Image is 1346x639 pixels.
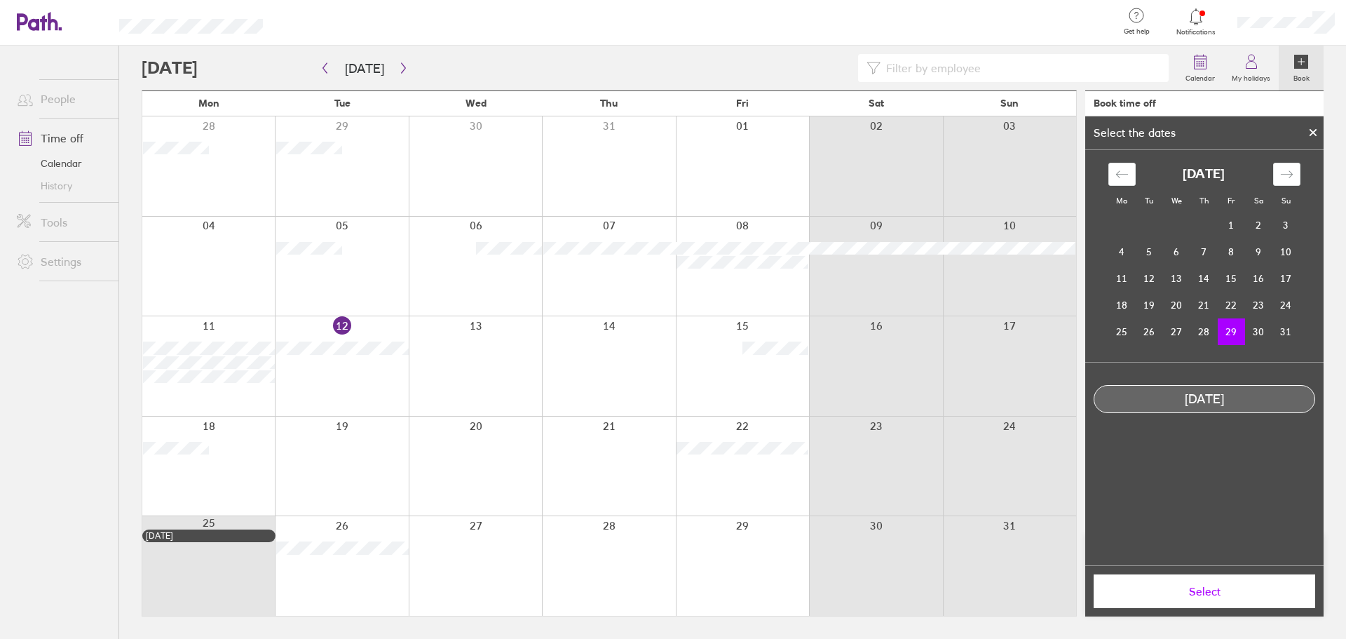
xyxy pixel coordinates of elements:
[1254,196,1263,206] small: Sa
[1108,238,1136,265] td: Monday, August 4, 2025
[6,175,118,197] a: History
[1183,167,1225,182] strong: [DATE]
[869,97,884,109] span: Sat
[1199,196,1209,206] small: Th
[334,57,395,80] button: [DATE]
[1094,574,1315,608] button: Select
[1272,265,1300,292] td: Sunday, August 17, 2025
[881,55,1160,81] input: Filter by employee
[1279,46,1324,90] a: Book
[1093,150,1316,362] div: Calendar
[1177,70,1223,83] label: Calendar
[1218,318,1245,345] td: Selected. Friday, August 29, 2025
[1245,292,1272,318] td: Saturday, August 23, 2025
[1272,212,1300,238] td: Sunday, August 3, 2025
[1228,196,1235,206] small: Fr
[1245,265,1272,292] td: Saturday, August 16, 2025
[1136,265,1163,292] td: Tuesday, August 12, 2025
[1094,97,1156,109] div: Book time off
[1223,46,1279,90] a: My holidays
[1114,27,1160,36] span: Get help
[1190,265,1218,292] td: Thursday, August 14, 2025
[1177,46,1223,90] a: Calendar
[1163,292,1190,318] td: Wednesday, August 20, 2025
[1218,265,1245,292] td: Friday, August 15, 2025
[1218,212,1245,238] td: Friday, August 1, 2025
[1174,28,1219,36] span: Notifications
[1218,238,1245,265] td: Friday, August 8, 2025
[1223,70,1279,83] label: My holidays
[1108,265,1136,292] td: Monday, August 11, 2025
[1171,196,1182,206] small: We
[1245,318,1272,345] td: Saturday, August 30, 2025
[6,248,118,276] a: Settings
[1218,292,1245,318] td: Friday, August 22, 2025
[1136,292,1163,318] td: Tuesday, August 19, 2025
[1245,212,1272,238] td: Saturday, August 2, 2025
[1272,318,1300,345] td: Sunday, August 31, 2025
[198,97,219,109] span: Mon
[1103,585,1305,598] span: Select
[736,97,749,109] span: Fri
[1163,238,1190,265] td: Wednesday, August 6, 2025
[6,208,118,236] a: Tools
[1085,126,1184,139] div: Select the dates
[1190,292,1218,318] td: Thursday, August 21, 2025
[1108,292,1136,318] td: Monday, August 18, 2025
[6,85,118,113] a: People
[1163,318,1190,345] td: Wednesday, August 27, 2025
[1108,318,1136,345] td: Monday, August 25, 2025
[6,124,118,152] a: Time off
[1285,70,1318,83] label: Book
[1116,196,1127,206] small: Mo
[1190,318,1218,345] td: Thursday, August 28, 2025
[1136,318,1163,345] td: Tuesday, August 26, 2025
[1272,292,1300,318] td: Sunday, August 24, 2025
[1145,196,1153,206] small: Tu
[1163,265,1190,292] td: Wednesday, August 13, 2025
[1282,196,1291,206] small: Su
[146,531,272,541] div: [DATE]
[600,97,618,109] span: Thu
[1190,238,1218,265] td: Thursday, August 7, 2025
[1094,392,1314,407] div: [DATE]
[1273,163,1300,186] div: Move forward to switch to the next month.
[1272,238,1300,265] td: Sunday, August 10, 2025
[1108,163,1136,186] div: Move backward to switch to the previous month.
[334,97,351,109] span: Tue
[465,97,487,109] span: Wed
[6,152,118,175] a: Calendar
[1174,7,1219,36] a: Notifications
[1245,238,1272,265] td: Saturday, August 9, 2025
[1136,238,1163,265] td: Tuesday, August 5, 2025
[1000,97,1019,109] span: Sun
